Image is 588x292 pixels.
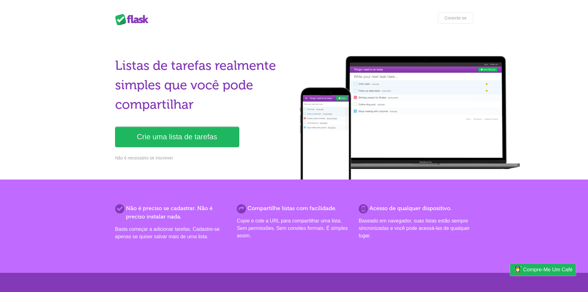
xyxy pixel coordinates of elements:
[444,15,467,20] font: Conecte-se
[523,267,573,273] font: Compre-me um café
[359,218,469,238] font: Baseado em navegador, suas listas estão sempre sincronizadas e você pode acessá-las de qualquer l...
[126,205,213,220] font: Não é preciso se cadastrar. Não é preciso instalar nada.
[115,226,220,239] font: Basta começar a adicionar tarefas. Cadastre-se apenas se quiser salvar mais de uma lista.
[438,12,473,23] a: Conecte-se
[237,218,348,238] font: Copie e cole a URL para compartilhar uma lista. Sem permissões. Sem convites formais. É simples a...
[115,58,276,112] font: Listas de tarefas realmente simples que você pode compartilhar
[513,264,522,275] img: Compre-me um café
[115,155,173,160] font: Não é necessário se inscrever
[248,205,336,212] font: Compartilhe listas com facilidade.
[137,133,217,141] font: Crie uma lista de tarefas
[115,127,239,147] a: Crie uma lista de tarefas
[510,264,576,275] a: Compre-me um café
[369,205,452,212] font: Acesso de qualquer dispositivo.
